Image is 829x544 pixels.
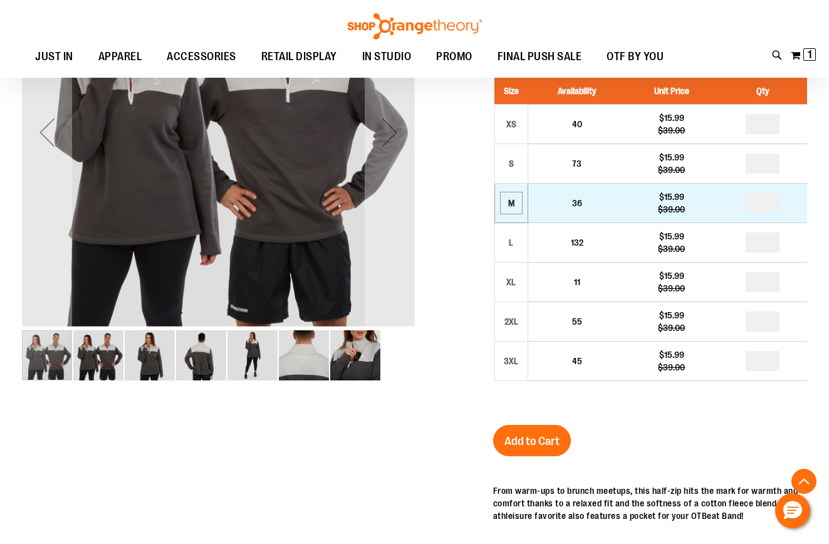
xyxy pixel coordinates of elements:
span: OTF BY YOU [607,43,664,71]
div: $39.00 [632,282,712,295]
span: ACCESSORIES [167,43,236,71]
a: ACCESSORIES [154,43,249,71]
button: Hello, have a question? Let’s chat. [775,493,810,528]
div: image 2 of 7 [73,329,125,382]
th: Unit Price [626,78,718,105]
span: 36 [572,198,582,208]
span: 11 [574,277,580,287]
div: $15.99 [632,191,712,203]
div: 2XL [502,312,521,331]
div: $15.99 [632,269,712,282]
div: image 3 of 7 [125,329,176,382]
span: 1 [808,48,812,61]
a: JUST IN [23,43,86,71]
div: $15.99 [632,348,712,361]
img: Product image for Unisex Fleece Half Zip [73,330,123,380]
img: Alternate image #1 for 1540545 [125,330,175,380]
img: Alternate image #3 for 1540545 [227,330,278,380]
span: APPAREL [98,43,142,71]
div: S [502,154,521,173]
a: OTF BY YOU [594,43,676,71]
th: Availability [528,78,625,105]
div: image 6 of 7 [279,329,330,382]
div: image 7 of 7 [330,329,380,382]
span: 40 [572,119,582,129]
span: PROMO [436,43,472,71]
th: Qty [717,78,807,105]
span: 132 [571,238,583,248]
div: $39.00 [632,361,712,374]
div: $39.00 [632,164,712,176]
span: FINAL PUSH SALE [498,43,582,71]
div: $15.99 [632,309,712,322]
div: $39.00 [632,203,712,216]
span: 73 [572,159,581,169]
img: Alternate image #5 for 1540545 [330,330,380,380]
div: XS [502,115,521,133]
div: $15.99 [632,151,712,164]
span: JUST IN [35,43,73,71]
img: Shop Orangetheory [346,13,484,39]
span: 45 [572,356,582,366]
div: XL [502,273,521,291]
div: image 5 of 7 [227,329,279,382]
img: Alternate image #4 for 1540545 [279,330,329,380]
a: PROMO [424,43,485,71]
div: $39.00 [632,322,712,334]
a: APPAREL [86,43,155,71]
div: image 4 of 7 [176,329,227,382]
span: Add to Cart [504,434,560,448]
img: Alternate image #2 for 1540545 [176,330,226,380]
div: $15.99 [632,112,712,124]
div: image 1 of 7 [22,329,73,382]
span: 55 [572,316,582,327]
div: 3XL [502,352,521,370]
button: Back To Top [791,469,816,494]
div: From warm-ups to brunch meetups, this half-zip hits the mark for warmth and comfort thanks to a r... [493,484,807,522]
div: $39.00 [632,124,712,137]
a: FINAL PUSH SALE [485,43,595,71]
span: IN STUDIO [362,43,412,71]
a: RETAIL DISPLAY [249,43,350,71]
span: RETAIL DISPLAY [261,43,337,71]
a: IN STUDIO [350,43,424,71]
div: M [502,194,521,212]
div: $15.99 [632,230,712,243]
th: Size [494,78,528,105]
div: L [502,233,521,252]
div: $39.00 [632,243,712,255]
button: Add to Cart [493,425,571,456]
